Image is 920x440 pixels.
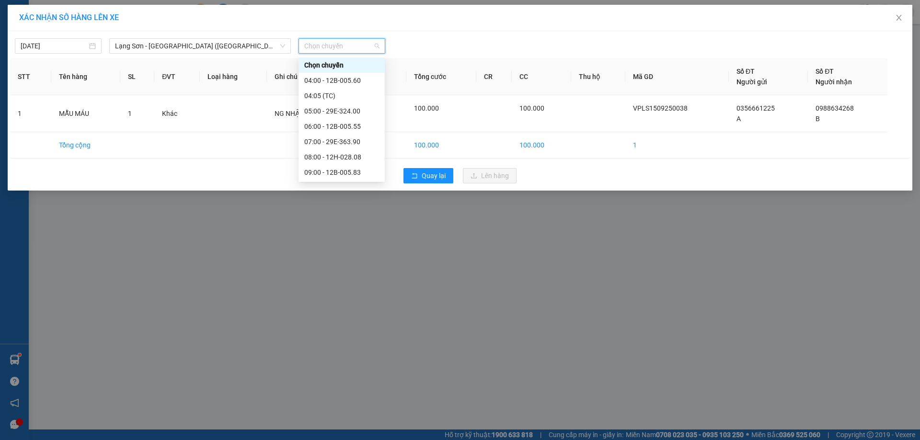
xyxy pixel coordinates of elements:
[51,95,121,132] td: MẪU MÁU
[275,110,314,117] span: NG NHẬN TT
[476,58,512,95] th: CR
[19,13,119,22] span: XÁC NHẬN SỐ HÀNG LÊN XE
[519,104,544,112] span: 100.000
[115,39,285,53] span: Lạng Sơn - Hà Nội (Limousine)
[403,168,453,183] button: rollbackQuay lại
[512,58,571,95] th: CC
[304,60,379,70] div: Chọn chuyến
[304,39,379,53] span: Chọn chuyến
[512,132,571,158] td: 100.000
[304,75,379,86] div: 04:00 - 12B-005.60
[51,58,121,95] th: Tên hàng
[633,104,688,112] span: VPLS1509250038
[406,132,476,158] td: 100.000
[21,41,87,51] input: 15/09/2025
[895,14,903,22] span: close
[304,167,379,178] div: 09:00 - 12B-005.83
[154,95,199,132] td: Khác
[304,90,379,101] div: 04:05 (TC)
[280,43,286,49] span: down
[200,58,267,95] th: Loại hàng
[736,68,755,75] span: Số ĐT
[10,95,51,132] td: 1
[304,121,379,132] div: 06:00 - 12B-005.55
[120,58,154,95] th: SL
[625,58,729,95] th: Mã GD
[411,172,418,180] span: rollback
[736,104,775,112] span: 0356661225
[816,115,820,123] span: B
[816,104,854,112] span: 0988634268
[422,170,446,181] span: Quay lại
[51,132,121,158] td: Tổng cộng
[304,152,379,162] div: 08:00 - 12H-028.08
[736,78,767,86] span: Người gửi
[625,132,729,158] td: 1
[736,115,741,123] span: A
[128,110,132,117] span: 1
[463,168,517,183] button: uploadLên hàng
[299,57,385,73] div: Chọn chuyến
[304,106,379,116] div: 05:00 - 29E-324.00
[571,58,626,95] th: Thu hộ
[816,78,852,86] span: Người nhận
[885,5,912,32] button: Close
[154,58,199,95] th: ĐVT
[406,58,476,95] th: Tổng cước
[414,104,439,112] span: 100.000
[267,58,347,95] th: Ghi chú
[10,58,51,95] th: STT
[816,68,834,75] span: Số ĐT
[304,136,379,147] div: 07:00 - 29E-363.90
